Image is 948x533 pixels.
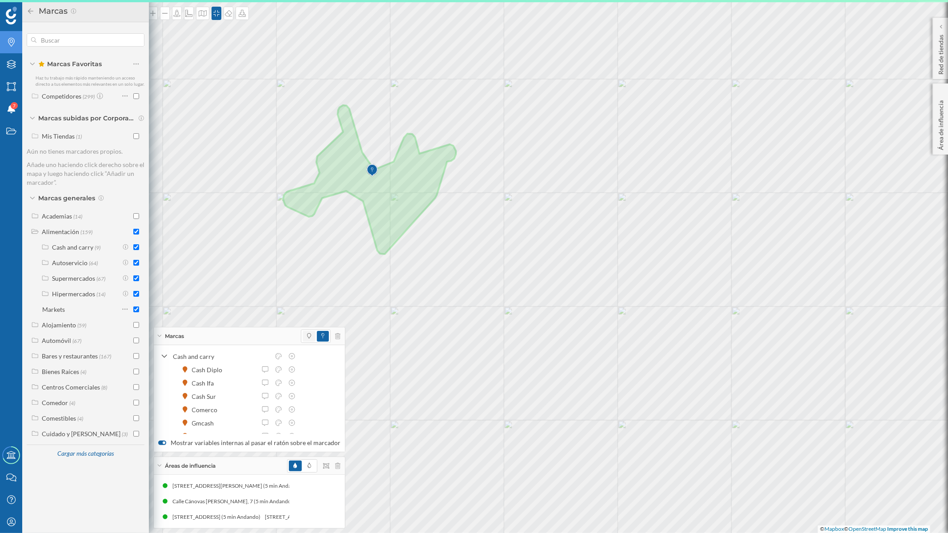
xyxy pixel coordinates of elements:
[38,114,136,123] span: Marcas subidas por Corporación Alimentaria Guissona (BonÀrea)
[72,337,81,344] span: (67)
[101,383,107,391] span: (8)
[172,481,307,490] div: [STREET_ADDRESS][PERSON_NAME] (5 min Andando)
[172,497,297,506] div: Calle Cánovas [PERSON_NAME], 7 (5 min Andando)
[80,368,86,375] span: (4)
[42,368,79,375] div: Bienes Raíces
[192,392,221,401] div: Cash Sur
[52,259,88,266] div: Autoservicio
[818,525,930,533] div: © ©
[36,75,144,87] span: Haz tu trabajo más rápido manteniendo un acceso directo a tus elementos más relevantes en un solo...
[77,414,83,422] span: (4)
[42,306,65,313] div: Markets
[52,243,93,251] div: Cash and carry
[366,162,377,179] img: Marker
[38,60,102,68] span: Marcas Favoritas
[192,418,219,428] div: Gmcash
[824,525,844,532] a: Mapbox
[52,274,95,282] div: Supermercados
[42,414,76,422] div: Comestibles
[42,228,79,235] div: Alimentación
[122,430,128,438] span: (3)
[80,228,92,235] span: (159)
[848,525,886,532] a: OpenStreetMap
[77,321,86,329] span: (59)
[42,337,71,344] div: Automóvil
[52,290,95,298] div: Hipermercados
[192,405,222,414] div: Comerco
[42,383,100,391] div: Centros Comerciales
[172,513,265,521] div: [STREET_ADDRESS] (5 min Andando)
[73,212,82,220] span: (14)
[42,430,120,438] div: Cuidado y [PERSON_NAME]
[165,332,184,340] span: Marcas
[99,352,111,360] span: (167)
[192,365,227,374] div: Cash Diplo
[96,274,105,282] span: (67)
[96,290,105,298] span: (14)
[42,92,81,100] div: Competidores
[192,432,231,441] div: Gros Mercat
[42,352,98,360] div: Bares y restaurantes
[27,147,144,156] p: Aún no tienes marcadores propios.
[936,31,945,75] p: Red de tiendas
[6,7,17,24] img: Geoblink Logo
[42,399,68,406] div: Comedor
[936,97,945,150] p: Área de influencia
[192,378,219,388] div: Cash Ifa
[18,6,49,14] span: Soporte
[42,212,72,220] div: Academias
[38,194,95,203] span: Marcas generales
[42,132,75,140] div: Mis Tiendas
[887,525,928,532] a: Improve this map
[265,513,357,521] div: [STREET_ADDRESS] (5 min Andando)
[165,462,216,470] span: Áreas de influencia
[76,132,82,140] span: (1)
[35,4,70,18] h2: Marcas
[173,352,270,361] div: Cash and carry
[42,321,76,329] div: Alojamiento
[13,101,16,110] span: 7
[69,399,75,406] span: (4)
[158,438,340,447] label: Mostrar variables internas al pasar el ratón sobre el marcador
[83,92,95,100] span: (299)
[52,446,119,461] div: Cargar más categorías
[27,160,144,187] p: Añade uno haciendo click derecho sobre el mapa y luego haciendo click “Añadir un marcador”.
[95,243,100,251] span: (9)
[89,259,98,266] span: (64)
